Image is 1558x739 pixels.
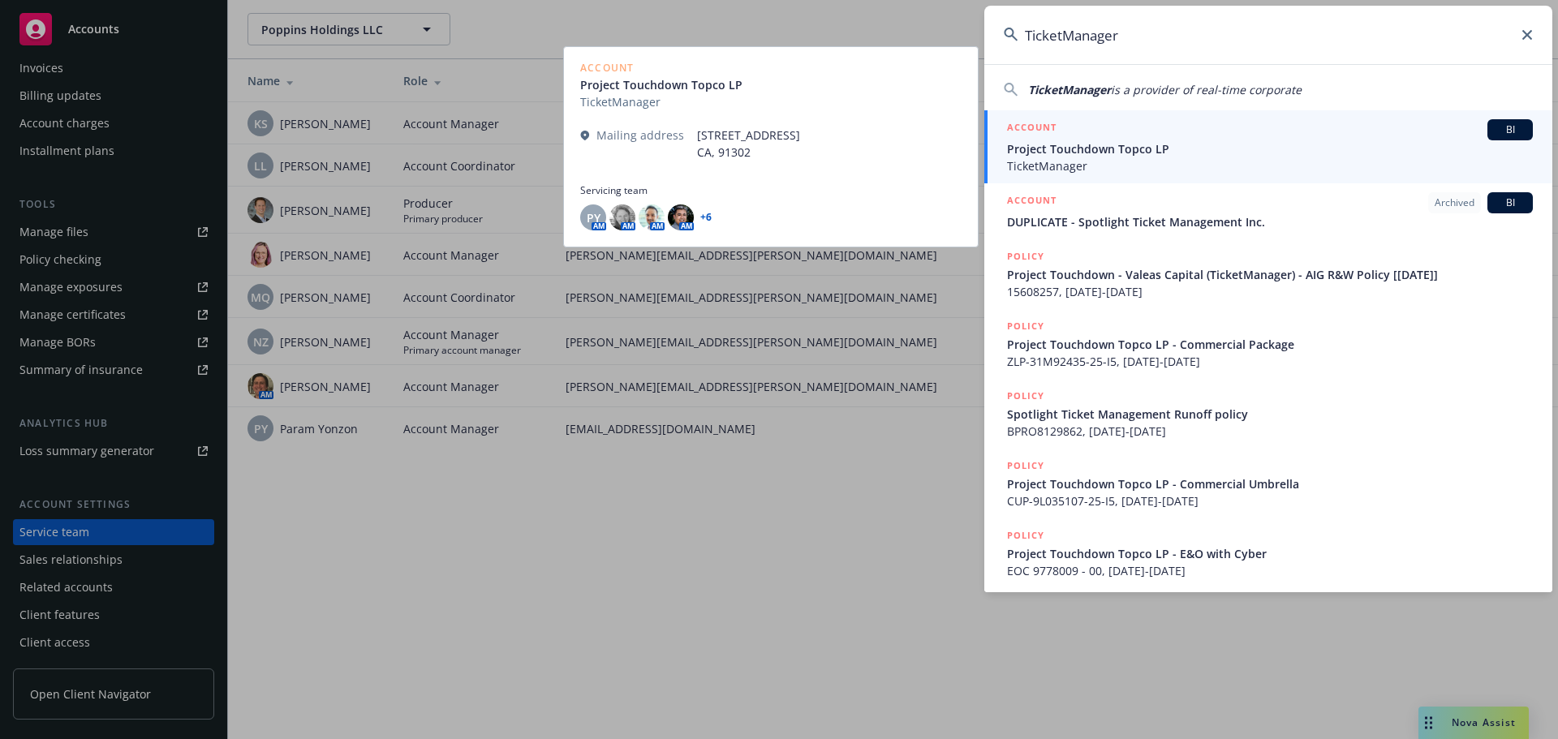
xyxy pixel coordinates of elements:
[1007,248,1044,264] h5: POLICY
[984,449,1552,518] a: POLICYProject Touchdown Topco LP - Commercial UmbrellaCUP-9L035107-25-I5, [DATE]-[DATE]
[1007,157,1533,174] span: TicketManager
[984,110,1552,183] a: ACCOUNTBIProject Touchdown Topco LPTicketManager
[1007,562,1533,579] span: EOC 9778009 - 00, [DATE]-[DATE]
[984,6,1552,64] input: Search...
[1007,266,1533,283] span: Project Touchdown - Valeas Capital (TicketManager) - AIG R&W Policy [[DATE]]
[1007,527,1044,544] h5: POLICY
[1111,82,1302,97] span: is a provider of real-time corporate
[1435,195,1474,210] span: Archived
[984,518,1552,588] a: POLICYProject Touchdown Topco LP - E&O with CyberEOC 9778009 - 00, [DATE]-[DATE]
[984,239,1552,309] a: POLICYProject Touchdown - Valeas Capital (TicketManager) - AIG R&W Policy [[DATE]]15608257, [DATE...
[1007,353,1533,370] span: ZLP-31M92435-25-I5, [DATE]-[DATE]
[1007,318,1044,334] h5: POLICY
[1007,192,1057,212] h5: ACCOUNT
[1494,122,1526,137] span: BI
[984,309,1552,379] a: POLICYProject Touchdown Topco LP - Commercial PackageZLP-31M92435-25-I5, [DATE]-[DATE]
[1007,140,1533,157] span: Project Touchdown Topco LP
[984,183,1552,239] a: ACCOUNTArchivedBIDUPLICATE - Spotlight Ticket Management Inc.
[1007,458,1044,474] h5: POLICY
[1028,82,1111,97] span: TicketManager
[1007,492,1533,509] span: CUP-9L035107-25-I5, [DATE]-[DATE]
[1007,475,1533,492] span: Project Touchdown Topco LP - Commercial Umbrella
[1007,119,1057,139] h5: ACCOUNT
[1494,195,1526,210] span: BI
[1007,283,1533,300] span: 15608257, [DATE]-[DATE]
[1007,545,1533,562] span: Project Touchdown Topco LP - E&O with Cyber
[1007,336,1533,353] span: Project Touchdown Topco LP - Commercial Package
[1007,213,1533,230] span: DUPLICATE - Spotlight Ticket Management Inc.
[1007,423,1533,440] span: BPRO8129862, [DATE]-[DATE]
[1007,406,1533,423] span: Spotlight Ticket Management Runoff policy
[984,379,1552,449] a: POLICYSpotlight Ticket Management Runoff policyBPRO8129862, [DATE]-[DATE]
[1007,388,1044,404] h5: POLICY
